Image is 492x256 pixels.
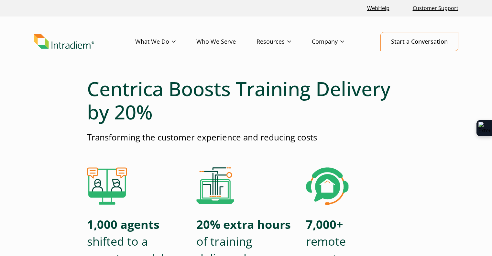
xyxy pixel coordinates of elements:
[380,32,458,51] a: Start a Conversation
[87,217,159,232] strong: 1,000 agents
[34,34,94,49] img: Intradiem
[34,34,135,49] a: Link to homepage of Intradiem
[135,32,196,51] a: What We Do
[306,217,343,232] strong: 7,000+
[410,1,461,15] a: Customer Support
[312,32,365,51] a: Company
[478,122,490,135] img: Extension Icon
[257,32,312,51] a: Resources
[196,32,257,51] a: Who We Serve
[87,131,405,143] p: Transforming the customer experience and reducing costs
[87,77,405,124] h1: Centrica Boosts Training Delivery by 20%
[196,217,291,232] strong: 20% extra hours
[365,1,392,15] a: Link opens in a new window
